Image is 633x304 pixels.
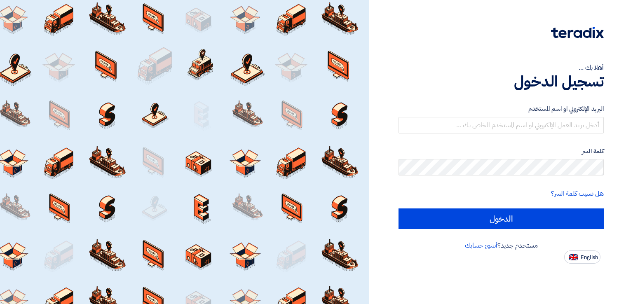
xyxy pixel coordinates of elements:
[551,27,604,38] img: Teradix logo
[569,254,578,260] img: en-US.png
[399,208,604,229] input: الدخول
[399,147,604,156] label: كلمة السر
[551,189,604,199] a: هل نسيت كلمة السر؟
[399,117,604,133] input: أدخل بريد العمل الإلكتروني او اسم المستخدم الخاص بك ...
[465,241,497,250] a: أنشئ حسابك
[399,63,604,72] div: أهلا بك ...
[581,255,598,260] span: English
[399,104,604,114] label: البريد الإلكتروني او اسم المستخدم
[399,72,604,91] h1: تسجيل الدخول
[399,241,604,250] div: مستخدم جديد؟
[564,250,600,264] button: English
